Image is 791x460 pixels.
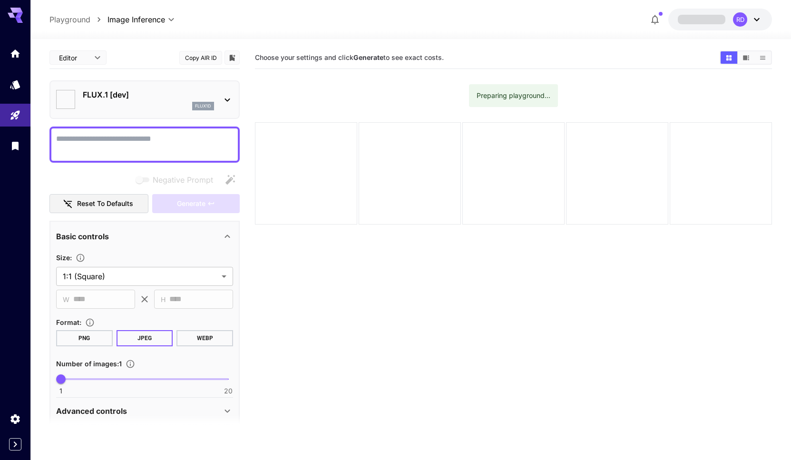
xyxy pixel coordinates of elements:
span: Negative prompts are not compatible with the selected model. [134,174,221,186]
div: Library [10,140,21,152]
nav: breadcrumb [49,14,107,25]
button: Specify how many images to generate in a single request. Each image generation will be charged se... [122,359,139,369]
p: FLUX.1 [dev] [83,89,214,100]
button: Add to library [228,52,236,63]
div: FLUX.1 [dev]flux1d [56,85,233,114]
span: 20 [224,386,233,396]
div: Basic controls [56,225,233,248]
b: Generate [353,53,383,61]
button: RD [668,9,772,30]
span: Choose your settings and click to see exact costs. [255,53,444,61]
button: JPEG [117,330,173,346]
span: 1 [59,386,62,396]
button: Show media in video view [738,51,754,64]
button: PNG [56,330,113,346]
button: Choose the file format for the output image. [81,318,98,327]
button: Show media in list view [754,51,771,64]
button: Show media in grid view [721,51,737,64]
div: Models [10,78,21,90]
button: WEBP [176,330,233,346]
span: W [63,294,69,305]
button: Copy AIR ID [179,51,222,65]
span: Negative Prompt [153,174,213,186]
p: Advanced controls [56,405,127,417]
span: Editor [59,53,88,63]
button: Reset to defaults [49,194,148,214]
div: Advanced controls [56,400,233,422]
div: Playground [10,109,21,121]
span: Size : [56,254,72,262]
div: Settings [10,413,21,425]
span: Format : [56,318,81,326]
a: Playground [49,14,90,25]
span: Image Inference [107,14,165,25]
div: RD [733,12,747,27]
span: 1:1 (Square) [63,271,218,282]
span: H [161,294,166,305]
p: Basic controls [56,231,109,242]
button: Expand sidebar [9,438,21,450]
div: Preparing playground... [477,87,550,104]
p: flux1d [195,103,211,109]
div: Home [10,48,21,59]
button: Adjust the dimensions of the generated image by specifying its width and height in pixels, or sel... [72,253,89,263]
div: Show media in grid viewShow media in video viewShow media in list view [720,50,772,65]
span: Number of images : 1 [56,360,122,368]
